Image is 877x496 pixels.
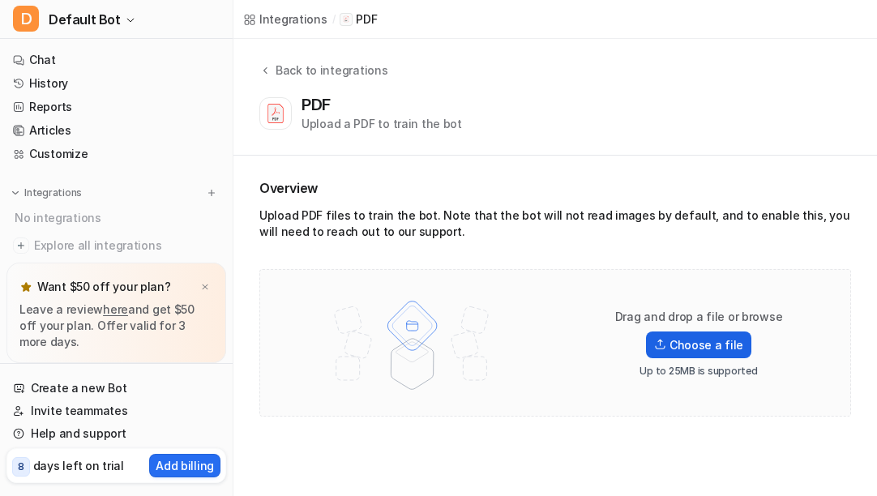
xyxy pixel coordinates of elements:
p: 8 [18,460,24,474]
a: Create a new Bot [6,377,226,400]
p: Want $50 off your plan? [37,279,171,295]
a: PDF iconPDF [340,11,377,28]
a: Integrations [243,11,327,28]
span: D [13,6,39,32]
p: Drag and drop a file or browse [615,309,783,325]
p: Leave a review and get $50 off your plan. Offer valid for 3 more days. [19,301,213,350]
img: x [200,282,210,293]
span: / [332,12,336,27]
h2: Overview [259,178,851,198]
p: Add billing [156,457,214,474]
img: Upload icon [654,339,666,350]
a: Explore all integrations [6,234,226,257]
img: PDF icon [342,15,350,24]
p: PDF [356,11,377,28]
p: Up to 25MB is supported [640,365,757,378]
img: star [19,280,32,293]
div: Upload a PDF to train the bot [302,115,462,132]
div: Upload PDF files to train the bot. Note that the bot will not read images by default, and to enab... [259,207,851,246]
a: Customize [6,143,226,165]
button: Integrations [6,185,87,201]
a: Reports [6,96,226,118]
a: Help and support [6,422,226,445]
div: No integrations [10,204,226,231]
span: Default Bot [49,8,121,31]
a: Invite teammates [6,400,226,422]
a: Articles [6,119,226,142]
a: History [6,72,226,95]
button: Add billing [149,454,220,477]
img: expand menu [10,187,21,199]
img: menu_add.svg [206,187,217,199]
img: File upload illustration [306,286,518,400]
p: days left on trial [33,457,124,474]
img: explore all integrations [13,237,29,254]
div: Back to integrations [271,62,387,79]
a: here [103,302,128,316]
button: Back to integrations [259,62,387,95]
label: Choose a file [646,331,751,358]
div: Integrations [259,11,327,28]
a: Chat [6,49,226,71]
span: Explore all integrations [34,233,220,259]
div: PDF [302,95,337,114]
p: Integrations [24,186,82,199]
